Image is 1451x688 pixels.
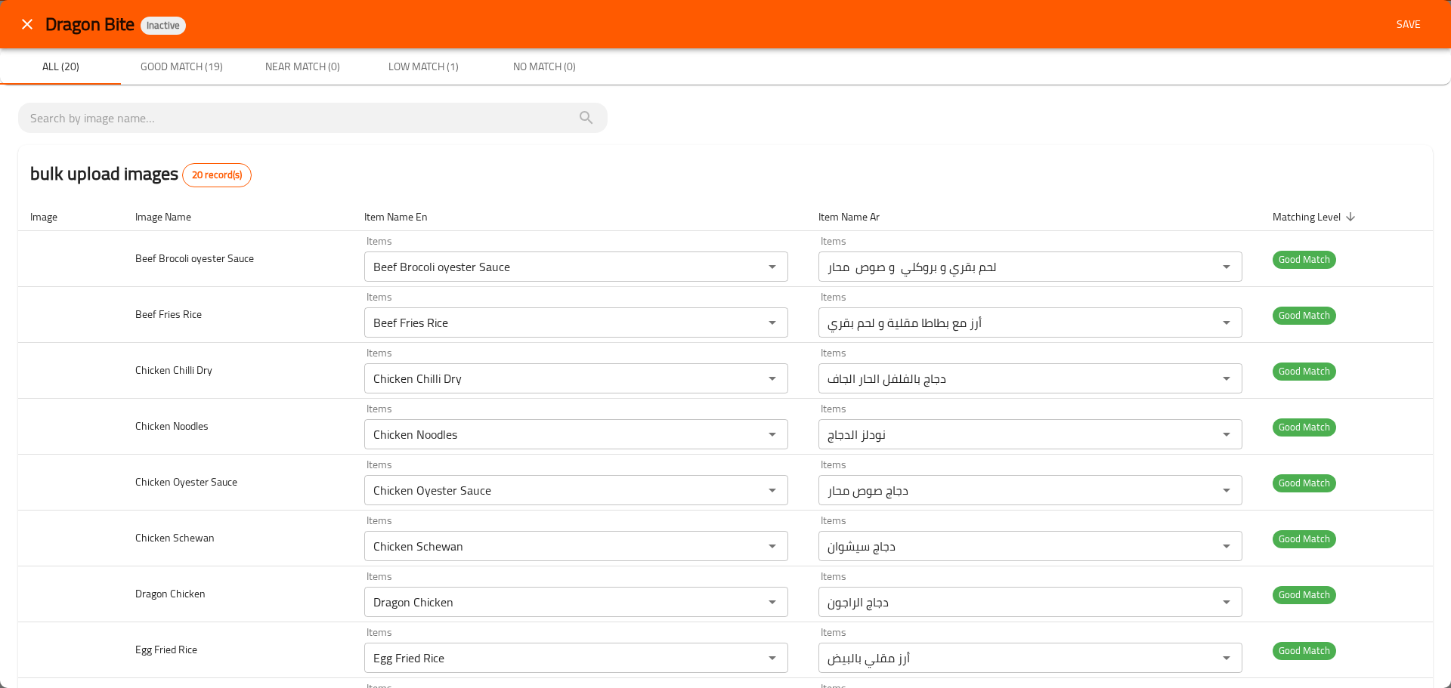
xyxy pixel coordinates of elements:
span: Beef Brocoli oyester Sauce [135,248,254,268]
div: Total records count [182,163,252,187]
span: Beef Fries Rice [135,304,202,324]
button: Open [1216,591,1237,612]
span: Dragon Chicken [135,584,206,603]
span: No Match (0) [493,57,596,76]
button: Open [1216,647,1237,668]
span: Inactive [141,19,186,32]
span: Good Match (19) [130,57,233,76]
h2: bulk upload images [30,160,252,187]
th: Image [18,202,123,231]
button: Open [1216,368,1237,389]
span: Good Match [1273,251,1336,268]
button: Open [1216,480,1237,501]
span: 20 record(s) [183,168,251,183]
button: Open [762,647,783,668]
span: Chicken Schewan [135,528,215,548]
input: search [30,106,596,130]
span: All (20) [9,57,112,76]
span: Good Match [1273,642,1336,659]
span: Dragon Bite [45,7,135,41]
span: Good Match [1273,363,1336,380]
span: Good Match [1273,418,1336,436]
button: Open [762,368,783,389]
span: Chicken Chilli Dry [135,360,212,380]
span: Low Match (1) [372,57,475,76]
span: Good Match [1273,474,1336,492]
span: Good Match [1273,530,1336,548]
span: Image Name [135,208,211,226]
th: Item Name Ar [806,202,1261,231]
button: Save [1384,11,1433,39]
button: Open [762,424,783,445]
button: Open [762,312,783,333]
div: Inactive [141,17,186,35]
span: Near Match (0) [251,57,354,76]
span: Good Match [1273,586,1336,603]
span: Good Match [1273,307,1336,324]
span: Chicken Oyester Sauce [135,472,237,492]
button: Open [1216,256,1237,277]
button: Open [1216,424,1237,445]
button: Open [1216,312,1237,333]
button: Open [762,256,783,277]
span: Chicken Noodles [135,416,209,436]
span: Egg Fried Rice [135,640,197,659]
button: Open [762,535,783,557]
span: Save [1391,15,1427,34]
button: Open [1216,535,1237,557]
th: Item Name En [352,202,806,231]
button: Open [762,591,783,612]
span: Matching Level [1273,208,1360,226]
button: Open [762,480,783,501]
button: close [9,6,45,42]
